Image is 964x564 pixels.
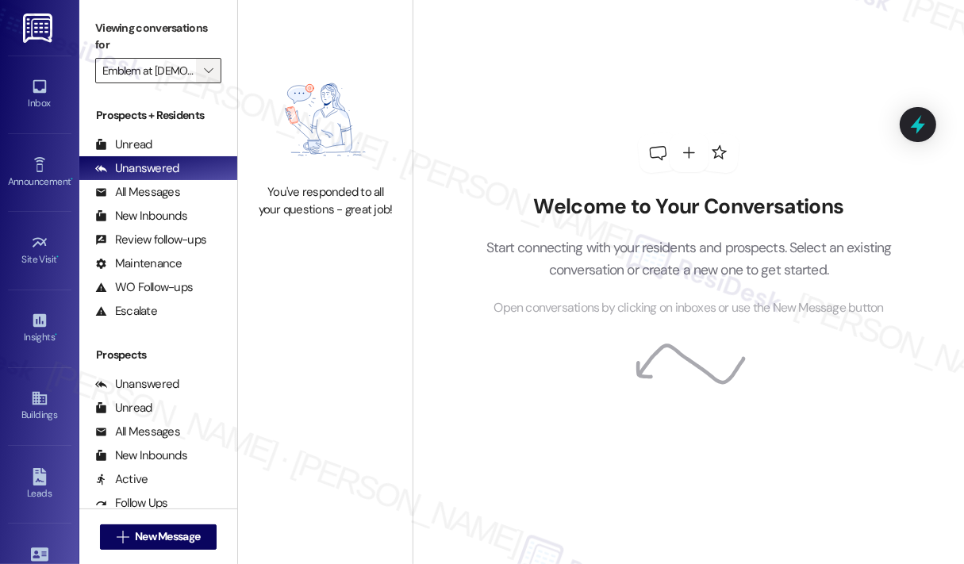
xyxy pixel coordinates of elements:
[255,184,395,218] div: You've responded to all your questions - great job!
[71,174,73,185] span: •
[57,251,60,263] span: •
[79,107,237,124] div: Prospects + Residents
[8,307,71,350] a: Insights •
[95,136,152,153] div: Unread
[100,524,217,550] button: New Message
[462,194,916,220] h2: Welcome to Your Conversations
[117,531,129,543] i: 
[95,16,221,58] label: Viewing conversations for
[23,13,56,43] img: ResiDesk Logo
[95,208,187,224] div: New Inbounds
[95,447,187,464] div: New Inbounds
[8,385,71,428] a: Buildings
[95,471,148,488] div: Active
[79,347,237,363] div: Prospects
[55,329,57,340] span: •
[8,463,71,506] a: Leads
[95,255,182,272] div: Maintenance
[102,58,196,83] input: All communities
[95,279,193,296] div: WO Follow-ups
[95,160,179,177] div: Unanswered
[462,236,916,282] p: Start connecting with your residents and prospects. Select an existing conversation or create a n...
[95,303,157,320] div: Escalate
[95,184,180,201] div: All Messages
[95,424,180,440] div: All Messages
[95,400,152,416] div: Unread
[95,495,168,512] div: Follow Ups
[8,73,71,116] a: Inbox
[95,232,206,248] div: Review follow-ups
[204,64,213,77] i: 
[8,229,71,272] a: Site Visit •
[494,298,883,318] span: Open conversations by clicking on inboxes or use the New Message button
[95,376,179,393] div: Unanswered
[135,528,200,545] span: New Message
[255,63,395,176] img: empty-state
